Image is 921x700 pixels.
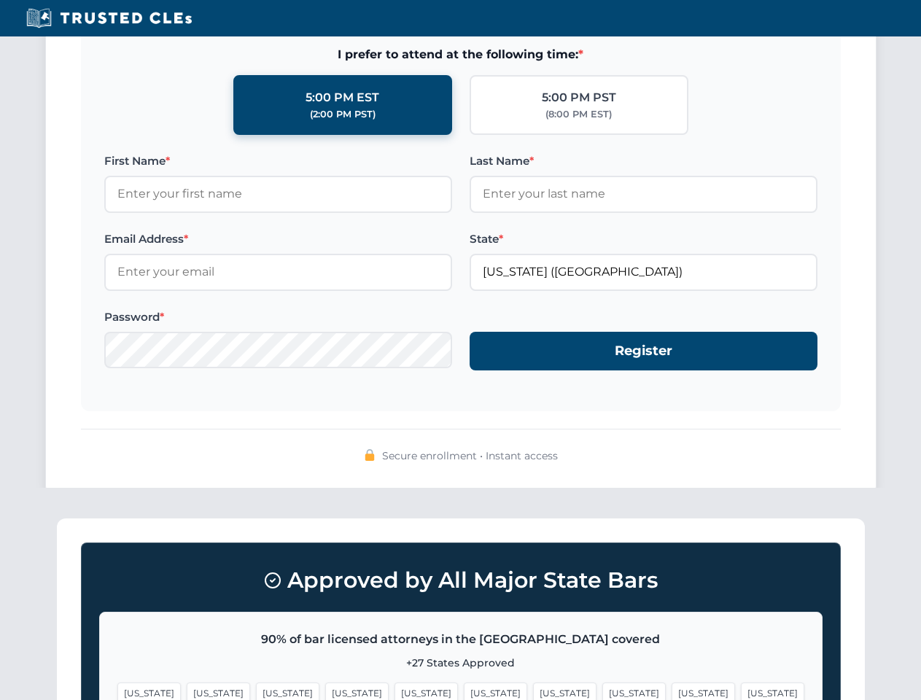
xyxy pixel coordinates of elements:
[99,561,823,600] h3: Approved by All Major State Bars
[310,107,376,122] div: (2:00 PM PST)
[104,254,452,290] input: Enter your email
[470,332,817,370] button: Register
[22,7,196,29] img: Trusted CLEs
[470,176,817,212] input: Enter your last name
[117,630,804,649] p: 90% of bar licensed attorneys in the [GEOGRAPHIC_DATA] covered
[470,230,817,248] label: State
[364,449,376,461] img: 🔒
[117,655,804,671] p: +27 States Approved
[542,88,616,107] div: 5:00 PM PST
[306,88,379,107] div: 5:00 PM EST
[104,45,817,64] span: I prefer to attend at the following time:
[104,230,452,248] label: Email Address
[104,176,452,212] input: Enter your first name
[382,448,558,464] span: Secure enrollment • Instant access
[104,308,452,326] label: Password
[470,152,817,170] label: Last Name
[470,254,817,290] input: Florida (FL)
[545,107,612,122] div: (8:00 PM EST)
[104,152,452,170] label: First Name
